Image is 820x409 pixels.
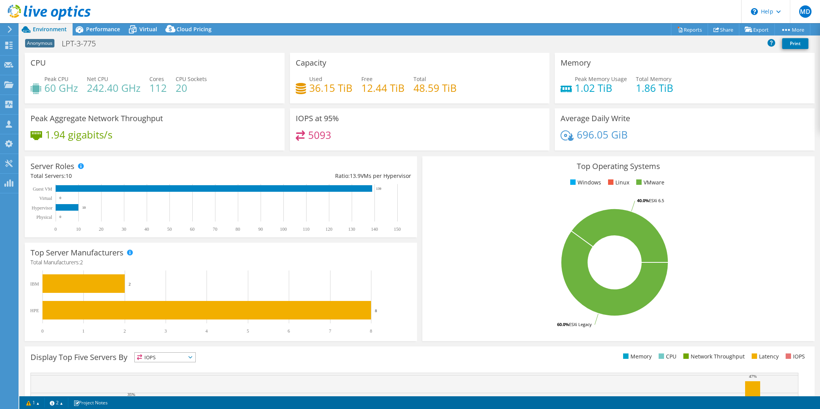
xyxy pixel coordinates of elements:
[30,162,75,171] h3: Server Roles
[375,308,377,313] text: 8
[361,84,405,92] h4: 12.44 TiB
[82,206,86,210] text: 10
[428,162,809,171] h3: Top Operating Systems
[329,328,331,334] text: 7
[309,84,352,92] h4: 36.15 TiB
[30,308,39,313] text: HPE
[176,75,207,83] span: CPU Sockets
[394,226,401,232] text: 150
[309,75,322,83] span: Used
[41,328,44,334] text: 0
[39,196,53,201] text: Virtual
[575,75,627,83] span: Peak Memory Usage
[370,328,372,334] text: 8
[76,226,81,232] text: 10
[30,258,411,267] h4: Total Manufacturers:
[164,328,167,334] text: 3
[167,226,172,232] text: 50
[288,328,290,334] text: 6
[129,282,131,286] text: 2
[59,196,61,200] text: 0
[44,84,78,92] h4: 60 GHz
[21,398,45,407] a: 1
[296,59,326,67] h3: Capacity
[247,328,249,334] text: 5
[124,328,126,334] text: 2
[87,84,141,92] h4: 242.40 GHz
[80,259,83,266] span: 2
[634,178,664,187] li: VMware
[371,226,378,232] text: 140
[144,226,149,232] text: 40
[25,39,54,47] span: Anonymous
[66,172,72,179] span: 10
[280,226,287,232] text: 100
[782,38,808,49] a: Print
[296,114,339,123] h3: IOPS at 95%
[99,226,103,232] text: 20
[681,352,745,361] li: Network Throughput
[636,75,671,83] span: Total Memory
[82,328,85,334] text: 1
[557,321,569,327] tspan: 60.0%
[784,352,805,361] li: IOPS
[637,198,649,203] tspan: 40.0%
[127,392,135,397] text: 35%
[30,248,124,257] h3: Top Server Manufacturers
[30,114,163,123] h3: Peak Aggregate Network Throughput
[30,59,46,67] h3: CPU
[348,226,355,232] text: 130
[32,205,53,211] text: Hypervisor
[708,24,739,35] a: Share
[606,178,629,187] li: Linux
[36,215,52,220] text: Physical
[303,226,310,232] text: 110
[774,24,810,35] a: More
[44,75,68,83] span: Peak CPU
[376,187,381,191] text: 139
[213,226,217,232] text: 70
[750,352,779,361] li: Latency
[361,75,373,83] span: Free
[308,131,331,139] h4: 5093
[561,59,591,67] h3: Memory
[68,398,113,407] a: Project Notes
[87,75,108,83] span: Net CPU
[149,75,164,83] span: Cores
[205,328,208,334] text: 4
[86,25,120,33] span: Performance
[413,75,426,83] span: Total
[621,352,652,361] li: Memory
[44,398,68,407] a: 2
[739,24,775,35] a: Export
[575,84,627,92] h4: 1.02 TiB
[149,84,167,92] h4: 112
[568,178,601,187] li: Windows
[671,24,708,35] a: Reports
[799,5,812,18] span: MD
[176,84,207,92] h4: 20
[657,352,676,361] li: CPU
[33,25,67,33] span: Environment
[33,186,52,192] text: Guest VM
[413,84,457,92] h4: 48.59 TiB
[636,84,673,92] h4: 1.86 TiB
[235,226,240,232] text: 80
[30,172,221,180] div: Total Servers:
[561,114,630,123] h3: Average Daily Write
[749,374,757,379] text: 47%
[258,226,263,232] text: 90
[45,130,112,139] h4: 1.94 gigabits/s
[139,25,157,33] span: Virtual
[122,226,126,232] text: 30
[59,215,61,219] text: 0
[577,130,628,139] h4: 696.05 GiB
[58,39,108,48] h1: LPT-3-775
[325,226,332,232] text: 120
[30,281,39,287] text: IBM
[221,172,411,180] div: Ratio: VMs per Hypervisor
[751,8,758,15] svg: \n
[176,25,212,33] span: Cloud Pricing
[569,321,592,327] tspan: ESXi Legacy
[135,353,195,362] span: IOPS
